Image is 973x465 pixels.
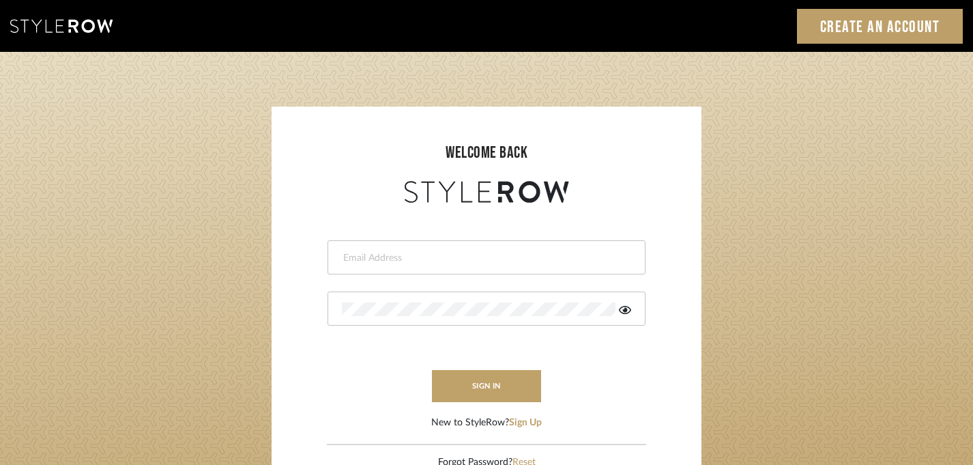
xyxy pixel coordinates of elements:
div: welcome back [285,141,688,165]
div: New to StyleRow? [431,416,542,430]
button: sign in [432,370,541,402]
button: Sign Up [509,416,542,430]
input: Email Address [342,251,628,265]
a: Create an Account [797,9,963,44]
